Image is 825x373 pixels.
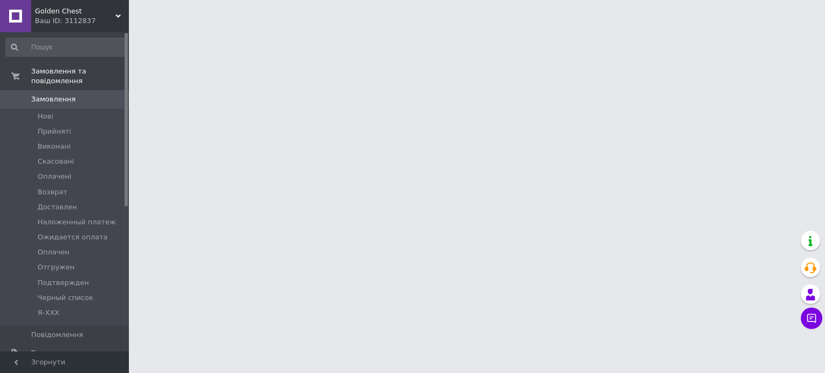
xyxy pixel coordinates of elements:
[38,262,75,272] span: Отгружен
[38,172,71,181] span: Оплачені
[38,142,71,151] span: Виконані
[801,308,822,329] button: Чат з покупцем
[38,308,59,318] span: Я-XXX
[31,330,83,340] span: Повідомлення
[35,6,115,16] span: Golden Chest
[38,202,77,212] span: Доставлен
[31,348,99,358] span: Товари та послуги
[38,232,107,242] span: Ожидается оплата
[38,247,69,257] span: Оплачен
[38,157,74,166] span: Скасовані
[31,67,129,86] span: Замовлення та повідомлення
[38,112,53,121] span: Нові
[38,293,93,303] span: Черный список
[5,38,127,57] input: Пошук
[38,217,116,227] span: Наложенный платеж
[38,127,71,136] span: Прийняті
[38,187,67,197] span: Возврат
[35,16,129,26] div: Ваш ID: 3112837
[31,94,76,104] span: Замовлення
[38,278,89,288] span: Подтвержден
